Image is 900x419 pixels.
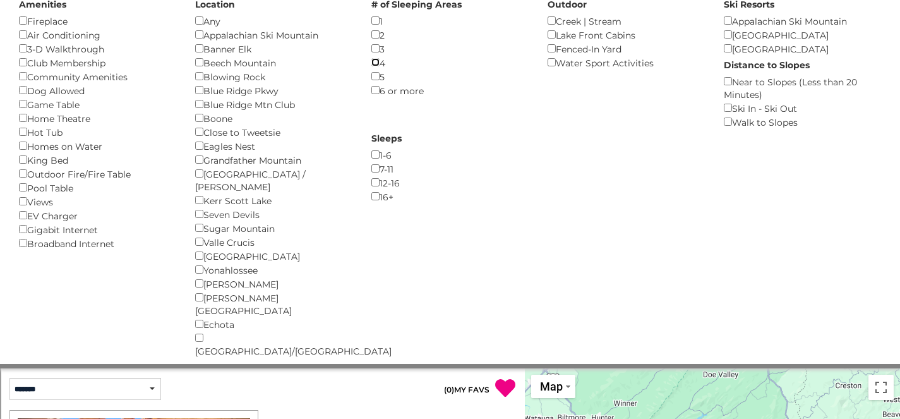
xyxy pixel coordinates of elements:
div: Options [5,51,895,62]
div: Club Membership [19,56,176,70]
div: Sign out [5,62,895,73]
div: Ski In - Ski Out [724,101,881,115]
div: [GEOGRAPHIC_DATA] / [PERSON_NAME] [195,167,352,193]
div: [PERSON_NAME] [195,277,352,291]
div: Yonahlossee [195,263,352,277]
div: [GEOGRAPHIC_DATA] [724,42,881,56]
div: Hot Tub [19,125,176,139]
div: Boone [195,111,352,125]
div: 1-6 [371,148,529,162]
div: 7-11 [371,162,529,176]
div: Move To ... [5,28,895,39]
div: King Bed [19,153,176,167]
div: Creek | Stream [548,14,705,28]
div: Rename [5,73,895,85]
div: Any [195,14,352,28]
div: Beech Mountain [195,56,352,70]
div: Echota [195,317,352,331]
div: Delete [5,39,895,51]
div: Fenced-In Yard [548,42,705,56]
div: Broadband Internet [19,236,176,250]
div: 3 [371,42,529,56]
div: [GEOGRAPHIC_DATA]/[GEOGRAPHIC_DATA] [195,331,352,358]
div: Water Sport Activities [548,56,705,70]
div: Grandfather Mountain [195,153,352,167]
div: Community Amenities [19,70,176,83]
div: Game Table [19,97,176,111]
div: Blowing Rock [195,70,352,83]
label: Sleeps [371,132,402,145]
div: Valle Crucis [195,235,352,249]
div: Banner Elk [195,42,352,56]
div: Appalachian Ski Mountain [724,14,881,28]
div: 12-16 [371,176,529,190]
div: Blue Ridge Mtn Club [195,97,352,111]
div: Dog Allowed [19,83,176,97]
div: Pool Table [19,181,176,195]
div: Kerr Scott Lake [195,193,352,207]
label: Distance to Slopes [724,59,810,71]
div: Lake Front Cabins [548,28,705,42]
div: 5 [371,70,529,83]
div: 2 [371,28,529,42]
div: Fireplace [19,14,176,28]
div: Close to Tweetsie [195,125,352,139]
div: Walk to Slopes [724,115,881,129]
div: Gigabit Internet [19,222,176,236]
div: Outdoor Fire/Fire Table [19,167,176,181]
div: Blue Ridge Pkwy [195,83,352,97]
div: [GEOGRAPHIC_DATA] [724,28,881,42]
div: [PERSON_NAME][GEOGRAPHIC_DATA] [195,291,352,317]
div: 16+ [371,190,529,203]
div: Sort A > Z [5,5,895,16]
div: 3-D Walkthrough [19,42,176,56]
div: Appalachian Ski Mountain [195,28,352,42]
div: [GEOGRAPHIC_DATA] [195,249,352,263]
div: 6 or more [371,83,529,97]
div: 1 [371,14,529,28]
div: Eagles Nest [195,139,352,153]
div: Near to Slopes (Less than 20 Minutes) [724,75,881,101]
div: Sugar Mountain [195,221,352,235]
div: Sort New > Old [5,16,895,28]
div: Seven Devils [195,207,352,221]
div: EV Charger [19,209,176,222]
div: Air Conditioning [19,28,176,42]
div: Home Theatre [19,111,176,125]
div: Homes on Water [19,139,176,153]
div: 4 [371,56,529,70]
div: Move To ... [5,85,895,96]
div: Views [19,195,176,209]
